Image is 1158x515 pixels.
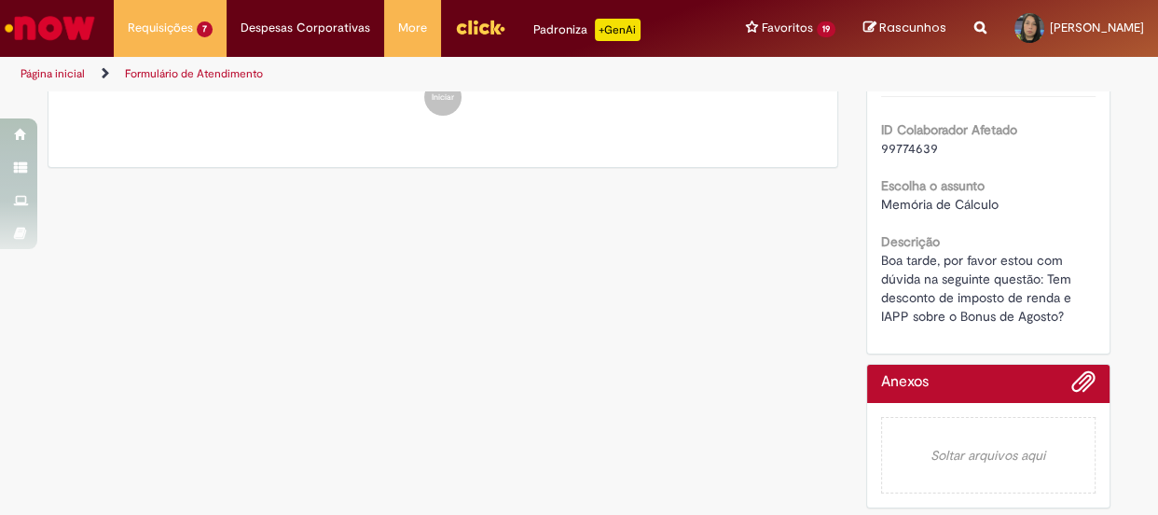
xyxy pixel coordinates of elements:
[533,19,641,41] div: Padroniza
[863,20,946,37] a: Rascunhos
[881,252,1075,325] span: Boa tarde, por favor estou com dúvida na seguinte questão: Tem desconto de imposto de renda e IAP...
[881,417,1096,494] em: Soltar arquivos aqui
[14,57,758,91] ul: Trilhas de página
[817,21,835,37] span: 19
[241,19,370,37] span: Despesas Corporativas
[881,233,940,250] b: Descrição
[128,19,193,37] span: Requisições
[1071,369,1096,403] button: Adicionar anexos
[2,9,98,47] img: ServiceNow
[125,66,263,81] a: Formulário de Atendimento
[881,140,938,157] span: 99774639
[879,19,946,36] span: Rascunhos
[197,21,213,37] span: 7
[881,196,999,213] span: Memória de Cálculo
[455,13,505,41] img: click_logo_yellow_360x200.png
[881,177,985,194] b: Escolha o assunto
[595,19,641,41] p: +GenAi
[21,66,85,81] a: Página inicial
[762,19,813,37] span: Favoritos
[398,19,427,37] span: More
[1050,20,1144,35] span: [PERSON_NAME]
[881,374,929,391] h2: Anexos
[881,121,1017,138] b: ID Colaborador Afetado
